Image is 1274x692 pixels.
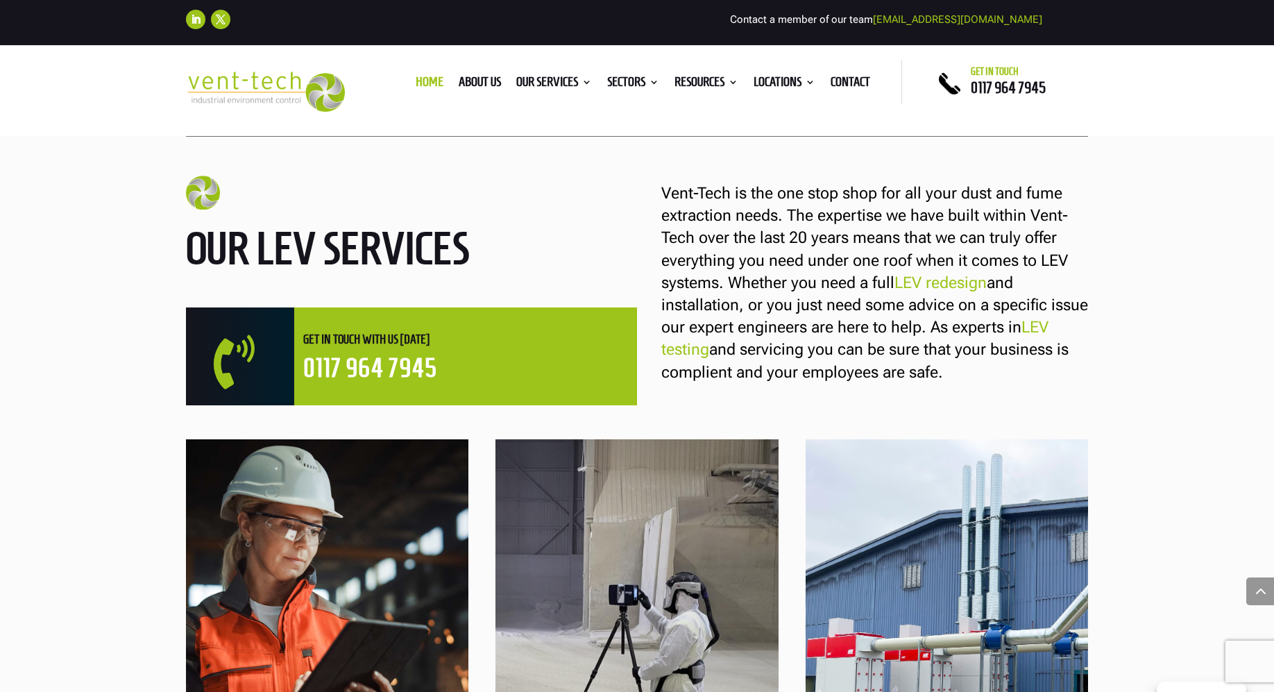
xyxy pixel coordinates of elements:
[730,13,1042,26] span: Contact a member of our team
[186,71,345,112] img: 2023-09-27T08_35_16.549ZVENT-TECH---Clear-background
[459,77,501,92] a: About us
[661,183,1088,384] p: Vent-Tech is the one stop shop for all your dust and fume extraction needs. The expertise we have...
[971,66,1019,77] span: Get in touch
[831,77,870,92] a: Contact
[186,10,205,29] a: Follow on LinkedIn
[303,332,430,346] span: Get in touch with us [DATE]
[873,13,1042,26] a: [EMAIL_ADDRESS][DOMAIN_NAME]
[894,273,987,292] a: LEV redesign
[211,10,230,29] a: Follow on X
[607,77,659,92] a: Sectors
[186,225,484,279] h2: Our LEV services
[416,77,443,92] a: Home
[674,77,738,92] a: Resources
[303,354,437,382] a: 0117 964 7945
[214,335,293,389] span: 
[516,77,592,92] a: Our Services
[971,79,1046,96] a: 0117 964 7945
[754,77,815,92] a: Locations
